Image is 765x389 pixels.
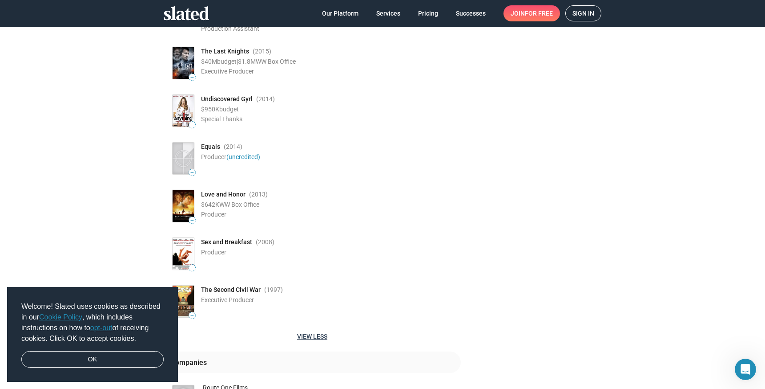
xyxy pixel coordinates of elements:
[256,238,274,246] span: (2008 )
[264,286,283,294] span: (1997 )
[39,313,82,321] a: Cookie Policy
[256,95,275,103] span: (2014 )
[189,266,195,270] span: —
[201,115,242,123] span: Special Thanks
[164,328,461,344] button: View less
[171,358,210,367] div: Companies
[201,190,246,199] span: Love and Honor
[201,68,254,75] span: Executive Producer
[217,58,237,65] span: budget
[201,143,220,151] span: Equals
[224,143,242,151] span: (2014 )
[565,5,601,21] a: Sign in
[201,95,253,103] span: Undiscovered Gyrl
[226,153,260,160] a: (uncredited)
[369,5,407,21] a: Services
[173,190,194,222] img: Poster: Love and Honor
[456,5,486,21] span: Successes
[322,5,358,21] span: Our Platform
[201,25,259,32] span: Production Assistant
[201,58,217,65] span: $40M
[189,75,195,80] span: —
[525,5,553,21] span: for free
[7,287,178,382] div: cookieconsent
[376,5,400,21] span: Services
[189,313,195,318] span: —
[735,359,756,380] iframe: Intercom live chat
[315,5,366,21] a: Our Platform
[189,170,195,175] span: —
[21,301,164,344] span: Welcome! Slated uses cookies as described in our , which includes instructions on how to of recei...
[219,201,259,208] span: WW Box Office
[201,153,260,160] span: Producer
[201,211,226,218] span: Producer
[256,58,296,65] span: WW Box Office
[249,190,268,199] span: (2013 )
[201,296,254,303] span: Executive Producer
[173,238,194,270] img: Poster: Sex and Breakfast
[201,47,249,56] span: The Last Knights
[189,123,195,127] span: —
[201,238,252,246] span: Sex and Breakfast
[219,106,239,113] span: budget
[173,95,194,127] img: Poster: Undiscovered Gyrl
[173,143,194,174] img: Poster: Equals
[171,328,454,344] span: View less
[173,47,194,79] img: Poster: The Last Knights
[503,5,560,21] a: Joinfor free
[189,218,195,223] span: —
[21,351,164,368] a: dismiss cookie message
[201,286,261,294] span: The Second Civil War
[237,58,238,65] span: |
[173,286,194,317] img: Poster: The Second Civil War
[201,201,219,208] span: $642K
[572,6,594,21] span: Sign in
[90,324,113,332] a: opt-out
[449,5,493,21] a: Successes
[418,5,438,21] span: Pricing
[411,5,445,21] a: Pricing
[201,249,226,256] span: Producer
[238,58,256,65] span: $1.8M
[201,106,219,113] span: $950K
[253,47,271,56] span: (2015 )
[511,5,553,21] span: Join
